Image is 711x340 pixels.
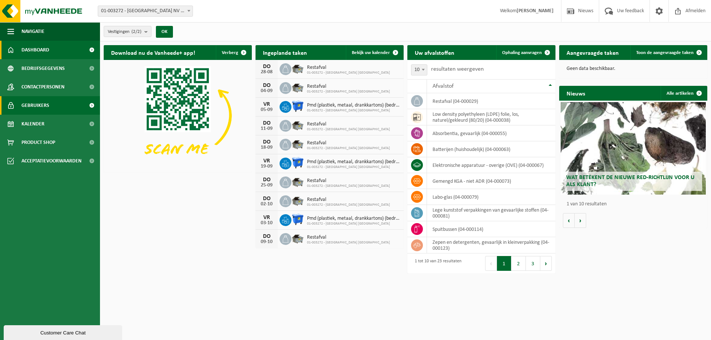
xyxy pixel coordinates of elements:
div: 05-09 [259,107,274,112]
button: 1 [497,256,511,271]
span: Bedrijfsgegevens [21,59,65,78]
div: 03-10 [259,221,274,226]
img: WB-5000-GAL-GY-01 [291,232,304,245]
button: OK [156,26,173,38]
span: Restafval [307,121,390,127]
div: VR [259,215,274,221]
span: 01-003272 - [GEOGRAPHIC_DATA] [GEOGRAPHIC_DATA] [307,146,390,151]
td: absorbentia, gevaarlijk (04-000055) [427,125,555,141]
td: lege kunststof verpakkingen van gevaarlijke stoffen (04-000081) [427,205,555,221]
img: WB-1100-HPE-BE-01 [291,100,304,112]
h2: Ingeplande taken [256,45,314,60]
label: resultaten weergeven [431,66,484,72]
span: Contactpersonen [21,78,64,96]
span: 01-003272 - [GEOGRAPHIC_DATA] [GEOGRAPHIC_DATA] [307,108,400,113]
span: Bekijk uw kalender [352,50,390,55]
img: Download de VHEPlus App [104,60,252,171]
div: 19-09 [259,164,274,169]
div: 02-10 [259,202,274,207]
span: Wat betekent de nieuwe RED-richtlijn voor u als klant? [566,175,694,188]
span: Afvalstof [433,83,454,89]
button: Vorige [563,213,575,228]
div: DO [259,177,274,183]
span: Toon de aangevraagde taken [636,50,694,55]
div: DO [259,83,274,88]
div: 18-09 [259,145,274,150]
strong: [PERSON_NAME] [517,8,554,14]
div: 11-09 [259,126,274,131]
span: 01-003272 - [GEOGRAPHIC_DATA] [GEOGRAPHIC_DATA] [307,71,390,75]
span: Restafval [307,65,390,71]
td: elektronische apparatuur - overige (OVE) (04-000067) [427,157,555,173]
span: Restafval [307,235,390,240]
p: Geen data beschikbaar. [567,66,700,71]
img: WB-1100-HPE-BE-01 [291,213,304,226]
h2: Download nu de Vanheede+ app! [104,45,203,60]
button: 2 [511,256,526,271]
button: Volgende [575,213,586,228]
span: Vestigingen [108,26,141,37]
img: WB-5000-GAL-GY-01 [291,81,304,94]
span: 01-003272 - BELGOSUC NV - BEERNEM [98,6,193,16]
span: 01-003272 - [GEOGRAPHIC_DATA] [GEOGRAPHIC_DATA] [307,165,400,169]
count: (2/2) [131,29,141,34]
span: Restafval [307,140,390,146]
td: low density polyethyleen (LDPE) folie, los, naturel/gekleurd (80/20) (04-000038) [427,109,555,125]
div: 04-09 [259,88,274,94]
img: WB-5000-GAL-GY-01 [291,175,304,188]
td: batterijen (huishoudelijk) (04-000063) [427,141,555,157]
span: Kalender [21,115,44,133]
div: 1 tot 10 van 23 resultaten [411,255,461,272]
a: Bekijk uw kalender [346,45,403,60]
button: Verberg [216,45,251,60]
div: DO [259,139,274,145]
div: 28-08 [259,70,274,75]
button: Next [540,256,552,271]
div: DO [259,120,274,126]
span: 10 [411,64,427,75]
img: WB-5000-GAL-GY-01 [291,138,304,150]
span: 10 [411,65,427,75]
span: Ophaling aanvragen [502,50,542,55]
span: 01-003272 - [GEOGRAPHIC_DATA] [GEOGRAPHIC_DATA] [307,222,400,226]
button: Vestigingen(2/2) [104,26,151,37]
td: spuitbussen (04-000114) [427,221,555,237]
button: Previous [485,256,497,271]
td: labo-glas (04-000079) [427,189,555,205]
td: gemengd KGA - niet ADR (04-000073) [427,173,555,189]
a: Alle artikelen [661,86,707,101]
span: Restafval [307,84,390,90]
div: DO [259,233,274,239]
div: VR [259,158,274,164]
span: 01-003272 - BELGOSUC NV - BEERNEM [98,6,193,17]
span: Pmd (plastiek, metaal, drankkartons) (bedrijven) [307,216,400,222]
span: Restafval [307,178,390,184]
div: DO [259,64,274,70]
span: Dashboard [21,41,49,59]
div: 09-10 [259,239,274,245]
span: Gebruikers [21,96,49,115]
span: 01-003272 - [GEOGRAPHIC_DATA] [GEOGRAPHIC_DATA] [307,184,390,188]
h2: Nieuws [559,86,592,100]
span: Verberg [222,50,238,55]
span: 01-003272 - [GEOGRAPHIC_DATA] [GEOGRAPHIC_DATA] [307,127,390,132]
button: 3 [526,256,540,271]
span: 01-003272 - [GEOGRAPHIC_DATA] [GEOGRAPHIC_DATA] [307,90,390,94]
img: WB-5000-GAL-GY-01 [291,119,304,131]
span: Acceptatievoorwaarden [21,152,81,170]
div: DO [259,196,274,202]
span: Pmd (plastiek, metaal, drankkartons) (bedrijven) [307,159,400,165]
span: 01-003272 - [GEOGRAPHIC_DATA] [GEOGRAPHIC_DATA] [307,240,390,245]
a: Toon de aangevraagde taken [630,45,707,60]
span: Pmd (plastiek, metaal, drankkartons) (bedrijven) [307,102,400,108]
div: 25-09 [259,183,274,188]
div: VR [259,101,274,107]
h2: Aangevraagde taken [559,45,626,60]
span: Navigatie [21,22,44,41]
span: 01-003272 - [GEOGRAPHIC_DATA] [GEOGRAPHIC_DATA] [307,203,390,207]
span: Product Shop [21,133,55,152]
iframe: chat widget [4,324,124,340]
td: restafval (04-000029) [427,93,555,109]
img: WB-5000-GAL-GY-01 [291,194,304,207]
